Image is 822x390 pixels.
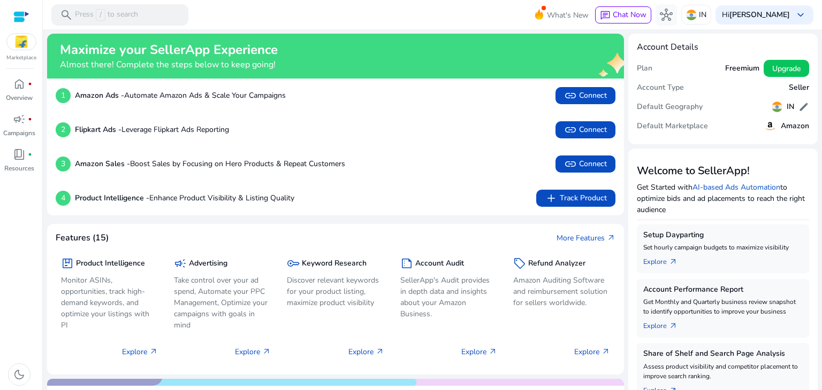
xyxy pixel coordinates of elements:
[794,9,807,21] span: keyboard_arrow_down
[772,63,801,74] span: Upgrade
[692,182,780,192] a: AI-based Ads Automation
[7,34,36,50] img: flipkart.svg
[415,259,464,268] h5: Account Audit
[764,60,809,77] button: Upgrade
[60,9,73,21] span: search
[600,10,611,21] span: chat
[6,54,36,62] p: Marketplace
[56,233,109,243] h4: Features (15)
[6,93,33,103] p: Overview
[28,82,32,86] span: fiber_manual_record
[75,90,286,101] p: Automate Amazon Ads & Scale Your Campaigns
[764,120,777,132] img: amazon.svg
[489,347,497,356] span: arrow_outward
[564,123,607,136] span: Connect
[56,88,71,103] p: 1
[643,297,803,316] p: Get Monthly and Quarterly business review snapshot to identify opportunities to improve your busi...
[789,83,809,92] h5: Seller
[461,346,497,357] p: Explore
[13,148,26,161] span: book_4
[564,89,607,102] span: Connect
[781,122,809,131] h5: Amazon
[122,346,158,357] p: Explore
[564,89,577,102] span: link
[643,349,803,358] h5: Share of Shelf and Search Page Analysis
[75,9,138,21] p: Press to search
[75,90,124,100] b: Amazon Ads -
[555,121,615,138] button: linkConnect
[302,259,367,268] h5: Keyword Research
[13,113,26,126] span: campaign
[262,347,271,356] span: arrow_outward
[637,83,684,92] h5: Account Type
[637,42,698,52] h4: Account Details
[637,165,809,177] h3: Welcome to SellerApp!
[536,190,615,207] button: addTrack Product
[400,257,413,270] span: summarize
[61,257,74,270] span: package
[13,77,26,90] span: home
[613,10,646,20] span: Chat Now
[61,275,158,331] p: Monitor ASINs, opportunities, track high-demand keywords, and optimize your listings with PI
[787,103,794,112] h5: IN
[4,163,34,173] p: Resources
[75,158,345,169] p: Boost Sales by Focusing on Hero Products & Repeat Customers
[75,124,121,135] b: Flipkart Ads -
[348,346,384,357] p: Explore
[798,102,809,112] span: edit
[513,275,610,308] p: Amazon Auditing Software and reimbursement solution for sellers worldwide.
[28,152,32,157] span: fiber_manual_record
[643,285,803,294] h5: Account Performance Report
[13,368,26,381] span: dark_mode
[729,10,790,20] b: [PERSON_NAME]
[686,10,697,20] img: in.svg
[772,102,782,112] img: in.svg
[75,193,149,203] b: Product Intelligence -
[189,259,227,268] h5: Advertising
[699,5,706,24] p: IN
[3,128,35,138] p: Campaigns
[174,257,187,270] span: campaign
[637,122,708,131] h5: Default Marketplace
[637,182,809,215] p: Get Started with to optimize bids and ad placements to reach the right audience
[56,191,71,206] p: 4
[669,258,678,266] span: arrow_outward
[660,9,673,21] span: hub
[643,231,803,240] h5: Setup Dayparting
[60,42,278,58] h2: Maximize your SellerApp Experience
[56,122,71,137] p: 2
[656,4,677,26] button: hub
[75,124,229,135] p: Leverage Flipkart Ads Reporting
[287,257,300,270] span: key
[376,347,384,356] span: arrow_outward
[637,64,652,73] h5: Plan
[60,60,278,70] h4: Almost there! Complete the steps below to keep going!
[96,9,105,21] span: /
[75,159,130,169] b: Amazon Sales -
[400,275,497,319] p: SellerApp's Audit provides in depth data and insights about your Amazon Business.
[555,155,615,173] button: linkConnect
[643,243,803,252] p: Set hourly campaign budgets to maximize visibility
[75,192,294,204] p: Enhance Product Visibility & Listing Quality
[149,347,158,356] span: arrow_outward
[725,64,759,73] h5: Freemium
[513,257,526,270] span: sell
[528,259,585,268] h5: Refund Analyzer
[637,103,703,112] h5: Default Geography
[545,192,607,205] span: Track Product
[643,362,803,381] p: Assess product visibility and competitor placement to improve search ranking.
[545,192,558,205] span: add
[555,87,615,104] button: linkConnect
[174,275,271,331] p: Take control over your ad spend, Automate your PPC Management, Optimize your campaigns with goals...
[643,252,686,267] a: Explorearrow_outward
[607,233,615,242] span: arrow_outward
[287,275,384,308] p: Discover relevant keywords for your product listing, maximize product visibility
[669,322,678,330] span: arrow_outward
[564,123,577,136] span: link
[574,346,610,357] p: Explore
[602,347,610,356] span: arrow_outward
[564,158,577,170] span: link
[722,11,790,19] p: Hi
[28,117,32,121] span: fiber_manual_record
[564,158,607,170] span: Connect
